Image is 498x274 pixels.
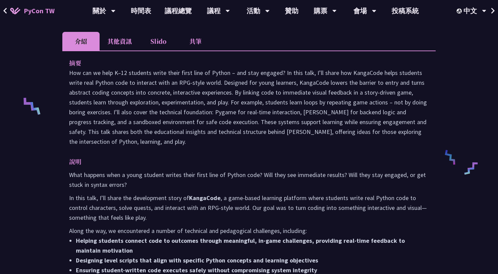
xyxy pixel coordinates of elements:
strong: Helping students connect code to outcomes through meaningful, in-game challenges, providing real-... [76,237,405,254]
p: In this talk, I’ll share the development story of , a game-based learning platform where students... [69,193,429,222]
img: Home icon of PyCon TW 2025 [10,7,20,14]
li: 其他資訊 [100,32,140,51]
p: 摘要 [69,58,415,68]
li: Slido [140,32,177,51]
a: PyCon TW [3,2,61,19]
li: 共筆 [177,32,214,51]
p: What happens when a young student writes their first line of Python code? Will they see immediate... [69,170,429,190]
strong: Designing level scripts that align with specific Python concepts and learning objectives [76,256,318,264]
p: Along the way, we encountered a number of technical and pedagogical challenges, including: [69,226,429,236]
li: 介紹 [62,32,100,51]
strong: Ensuring student-written code executes safely without compromising system integrity [76,266,317,274]
span: PyCon TW [24,6,55,16]
p: How can we help K–12 students write their first line of Python – and stay engaged? In this talk, ... [69,68,429,146]
img: Locale Icon [457,8,463,14]
p: 說明 [69,157,415,167]
strong: KangaCode [189,194,221,202]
